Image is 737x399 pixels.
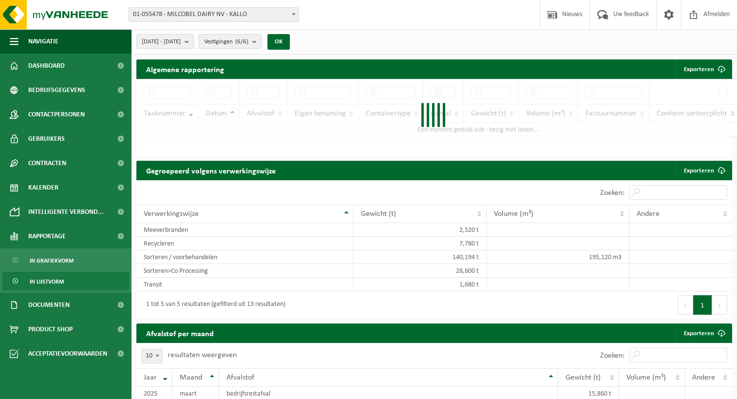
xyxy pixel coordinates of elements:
span: Gewicht (t) [361,210,396,218]
span: Andere [692,374,715,381]
button: Previous [678,295,693,315]
span: Gewicht (t) [566,374,601,381]
span: Product Shop [28,317,73,342]
button: Vestigingen(6/6) [199,34,262,49]
a: Exporteren [676,323,731,343]
label: resultaten weergeven [168,351,237,359]
span: Contactpersonen [28,102,85,127]
a: Exporteren [676,161,731,180]
td: Transit [136,278,354,291]
span: Dashboard [28,54,65,78]
span: Acceptatievoorwaarden [28,342,107,366]
span: [DATE] - [DATE] [142,35,181,49]
td: Sorteren / voorbehandelen [136,250,354,264]
span: 10 [142,349,162,363]
button: Exporteren [676,59,731,79]
span: Bedrijfsgegevens [28,78,85,102]
button: [DATE] - [DATE] [136,34,194,49]
span: Vestigingen [204,35,248,49]
span: Intelligente verbond... [28,200,104,224]
span: Verwerkingswijze [144,210,199,218]
span: Volume (m³) [626,374,666,381]
td: Sorteren>Co Processing [136,264,354,278]
button: Next [712,295,727,315]
td: 1,680 t [354,278,486,291]
td: 2,520 t [354,223,486,237]
span: Andere [637,210,660,218]
span: Volume (m³) [494,210,533,218]
span: 01-055478 - MILCOBEL DAIRY NV - KALLO [129,7,299,22]
span: In grafiekvorm [30,251,74,270]
span: 10 [141,349,163,363]
button: OK [267,34,290,50]
td: Recycleren [136,237,354,250]
button: 1 [693,295,712,315]
span: Afvalstof [227,374,254,381]
h2: Algemene rapportering [136,59,234,79]
span: Gebruikers [28,127,65,151]
td: Meeverbranden [136,223,354,237]
span: Rapportage [28,224,66,248]
td: 7,780 t [354,237,486,250]
a: In lijstvorm [2,272,129,290]
h2: Afvalstof per maand [136,323,224,342]
span: Navigatie [28,29,58,54]
span: Contracten [28,151,66,175]
div: 1 tot 5 van 5 resultaten (gefilterd uit 13 resultaten) [141,296,285,314]
td: 140,194 t [354,250,486,264]
h2: Gegroepeerd volgens verwerkingswijze [136,161,285,180]
td: 28,600 t [354,264,486,278]
span: Kalender [28,175,58,200]
a: In grafiekvorm [2,251,129,269]
span: In lijstvorm [30,272,64,291]
count: (6/6) [235,38,248,45]
span: Jaar [144,374,157,381]
span: Documenten [28,293,70,317]
span: 01-055478 - MILCOBEL DAIRY NV - KALLO [129,8,299,21]
label: Zoeken: [600,189,624,197]
td: 195,120 m3 [487,250,630,264]
label: Zoeken: [600,352,624,360]
span: Maand [180,374,202,381]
